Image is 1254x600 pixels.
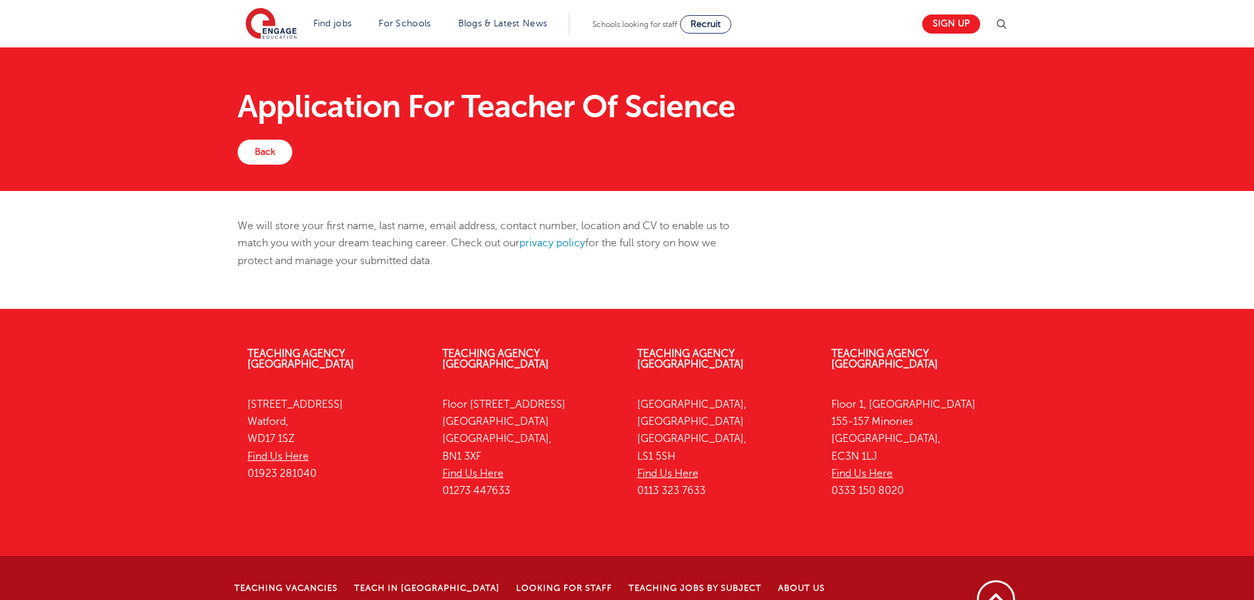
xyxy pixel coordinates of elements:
h1: Application For Teacher Of Science [238,91,1016,123]
a: Sign up [922,14,980,34]
img: Engage Education [246,8,297,41]
a: Find Us Here [442,468,504,479]
a: Find Us Here [637,468,698,479]
a: Find Us Here [831,468,893,479]
a: Teach in [GEOGRAPHIC_DATA] [354,584,500,593]
a: For Schools [379,18,431,28]
p: [STREET_ADDRESS] Watford, WD17 1SZ 01923 281040 [248,396,423,482]
a: Teaching Agency [GEOGRAPHIC_DATA] [248,348,354,370]
a: privacy policy [519,237,585,249]
span: Schools looking for staff [592,20,677,29]
a: Find jobs [313,18,352,28]
a: About Us [778,584,825,593]
a: Back [238,140,292,165]
p: Floor [STREET_ADDRESS] [GEOGRAPHIC_DATA] [GEOGRAPHIC_DATA], BN1 3XF 01273 447633 [442,396,617,500]
a: Teaching jobs by subject [629,584,762,593]
span: Recruit [691,19,721,29]
a: Teaching Agency [GEOGRAPHIC_DATA] [637,348,744,370]
a: Find Us Here [248,450,309,462]
a: Teaching Agency [GEOGRAPHIC_DATA] [831,348,938,370]
a: Teaching Vacancies [234,584,338,593]
a: Blogs & Latest News [458,18,548,28]
a: Looking for staff [516,584,612,593]
p: [GEOGRAPHIC_DATA], [GEOGRAPHIC_DATA] [GEOGRAPHIC_DATA], LS1 5SH 0113 323 7633 [637,396,812,500]
p: Floor 1, [GEOGRAPHIC_DATA] 155-157 Minories [GEOGRAPHIC_DATA], EC3N 1LJ 0333 150 8020 [831,396,1006,500]
a: Recruit [680,15,731,34]
a: Teaching Agency [GEOGRAPHIC_DATA] [442,348,549,370]
p: We will store your first name, last name, email address, contact number, location and CV to enabl... [238,217,750,269]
